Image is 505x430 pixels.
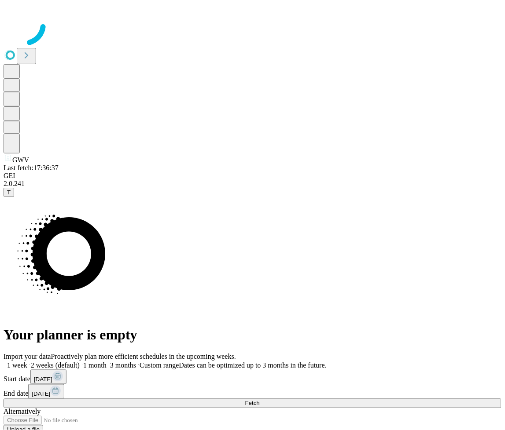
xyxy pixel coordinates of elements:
span: Dates can be optimized up to 3 months in the future. [179,362,327,369]
span: Import your data [4,353,51,361]
div: Start date [4,370,501,384]
span: 1 week [7,362,27,369]
span: Fetch [245,400,260,407]
span: Last fetch: 17:36:37 [4,164,59,171]
span: [DATE] [32,391,50,397]
span: [DATE] [34,376,52,383]
span: 3 months [110,362,136,369]
span: 1 month [83,362,107,369]
span: Proactively plan more efficient schedules in the upcoming weeks. [51,353,236,361]
span: 2 weeks (default) [31,362,80,369]
span: Custom range [140,362,179,369]
h1: Your planner is empty [4,327,501,343]
div: GEI [4,172,501,180]
button: T [4,188,14,197]
button: [DATE] [28,384,64,399]
span: T [7,189,11,196]
div: End date [4,384,501,399]
button: [DATE] [30,370,66,384]
div: 2.0.241 [4,180,501,188]
span: Alternatively [4,408,41,415]
button: Fetch [4,399,501,408]
span: GWV [12,156,29,164]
